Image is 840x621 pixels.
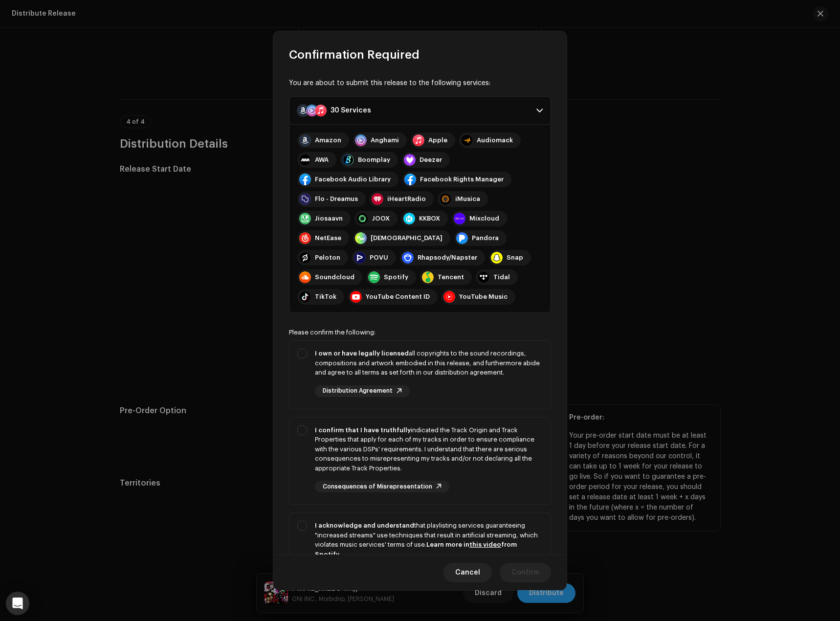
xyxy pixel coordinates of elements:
[366,293,430,301] div: YouTube Content ID
[420,156,442,164] div: Deezer
[315,254,340,262] div: Peloton
[289,78,551,89] div: You are about to submit this release to the following services:
[358,156,390,164] div: Boomplay
[387,195,426,203] div: iHeartRadio
[315,521,543,559] div: that playlisting services guaranteeing "increased streams" use techniques that result in artifici...
[315,195,358,203] div: Flo - Dreamus
[289,512,551,606] p-togglebutton: I acknowledge and understandthat playlisting services guaranteeing "increased streams" use techni...
[315,176,391,183] div: Facebook Audio Library
[438,273,464,281] div: Tencent
[315,156,329,164] div: AWA
[289,340,551,409] p-togglebutton: I own or have legally licensedall copyrights to the sound recordings, compositions and artwork em...
[384,273,408,281] div: Spotify
[6,592,29,615] div: Open Intercom Messenger
[315,522,414,529] strong: I acknowledge and understand
[289,329,551,336] div: Please confirm the following:
[469,215,499,222] div: Mixcloud
[455,195,480,203] div: iMusica
[289,125,551,313] p-accordion-content: 30 Services
[289,47,420,63] span: Confirmation Required
[418,254,477,262] div: Rhapsody/Napster
[370,254,388,262] div: POVU
[500,563,551,582] button: Confirm
[428,136,447,144] div: Apple
[469,541,501,548] a: this video
[455,563,480,582] span: Cancel
[507,254,523,262] div: Snap
[315,426,411,433] strong: I confirm that I have truthfully
[315,425,543,473] div: indicated the Track Origin and Track Properties that apply for each of my tracks in order to ensu...
[289,417,551,505] p-togglebutton: I confirm that I have truthfullyindicated the Track Origin and Track Properties that apply for ea...
[323,483,432,489] span: Consequences of Misrepresentation
[477,136,513,144] div: Audiomack
[472,234,499,242] div: Pandora
[315,349,543,377] div: all copyrights to the sound recordings, compositions and artwork embodied in this release, and fu...
[289,96,551,125] p-accordion-header: 30 Services
[371,136,399,144] div: Anghami
[331,107,371,114] div: 30 Services
[459,293,508,301] div: YouTube Music
[315,234,341,242] div: NetEase
[419,215,440,222] div: KKBOX
[371,234,442,242] div: [DEMOGRAPHIC_DATA]
[315,293,336,301] div: TikTok
[315,136,341,144] div: Amazon
[443,563,492,582] button: Cancel
[420,176,504,183] div: Facebook Rights Manager
[372,215,390,222] div: JOOX
[323,388,393,394] span: Distribution Agreement
[493,273,510,281] div: Tidal
[315,273,354,281] div: Soundcloud
[315,350,409,356] strong: I own or have legally licensed
[315,215,343,222] div: Jiosaavn
[511,563,539,582] span: Confirm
